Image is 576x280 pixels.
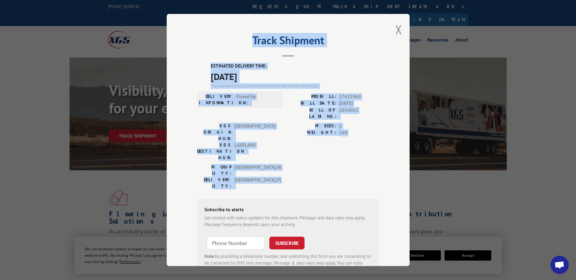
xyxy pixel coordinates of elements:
h2: Track Shipment [197,36,379,48]
span: [DATE] [339,100,379,107]
label: XGS DESTINATION HUB: [197,142,231,161]
span: LAKELAND [234,142,275,161]
label: DELIVERY CITY: [197,177,231,189]
label: PROBILL: [288,93,336,100]
label: BILL DATE: [288,100,336,107]
span: [GEOGRAPHIC_DATA] , FL [234,177,275,189]
span: Picked Up [236,93,277,106]
span: [GEOGRAPHIC_DATA] [234,123,275,142]
span: [GEOGRAPHIC_DATA] , NJ [234,164,275,177]
div: Open chat [550,256,569,274]
span: 160 [339,129,379,136]
input: Phone Number [207,237,264,249]
div: Subscribe to alerts [204,206,372,215]
label: BILL OF LADING: [288,107,336,120]
div: The estimated time is using the time zone for the delivery destination. [211,83,379,89]
span: 17613969 [339,93,379,100]
div: by providing a telephone number and submitting this form you are consenting to be contacted by SM... [204,253,372,274]
label: PIECES: [288,123,336,130]
span: 2854053 [339,107,379,120]
label: XGS ORIGIN HUB: [197,123,231,142]
div: Get texted with status updates for this shipment. Message and data rates may apply. Message frequ... [204,215,372,228]
button: SUBSCRIBE [269,237,305,249]
label: ESTIMATED DELIVERY TIME: [211,63,379,70]
label: DELIVERY INFORMATION: [199,93,233,106]
strong: Note: [204,253,215,259]
button: Close modal [395,22,402,38]
label: WEIGHT: [288,129,336,136]
label: PICKUP CITY: [197,164,231,177]
span: [DATE] [211,70,379,83]
span: 1 [339,123,379,130]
